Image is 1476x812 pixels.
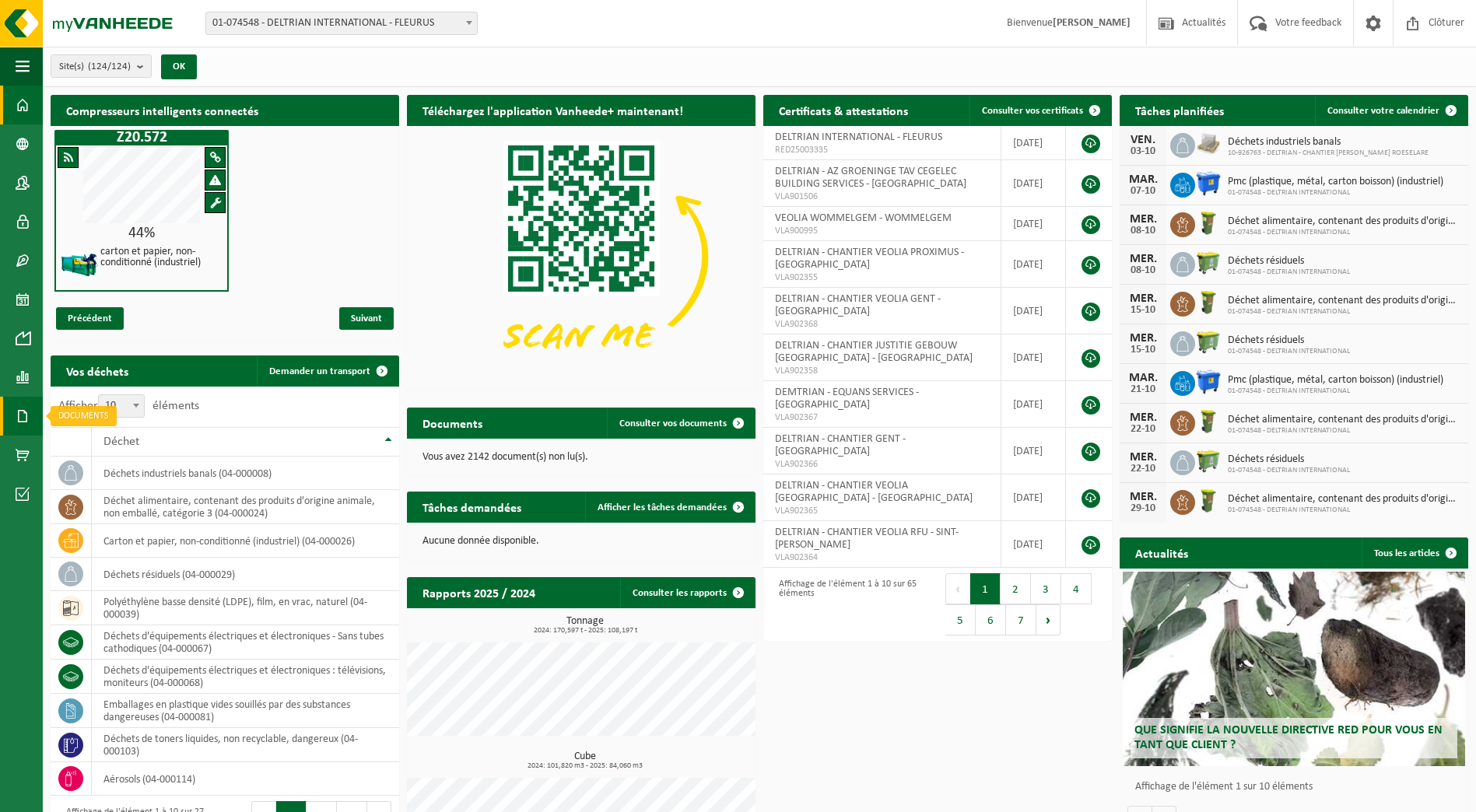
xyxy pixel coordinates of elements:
[1127,503,1159,514] div: 29-10
[415,762,756,770] span: 2024: 101,820 m3 - 2025: 84,060 m3
[775,458,989,471] span: VLA902366
[620,577,754,608] a: Consulter les rapports
[1127,146,1159,157] div: 03-10
[1228,307,1460,317] span: 01-074548 - DELTRIAN INTERNATIONAL
[775,293,941,317] span: DELTRIAN - CHANTIER VEOLIA GENT - [GEOGRAPHIC_DATA]
[59,55,131,79] span: Site(s)
[1127,372,1159,384] div: MAR.
[269,366,370,376] span: Demander un transport
[1127,292,1159,305] div: MER.
[1195,250,1222,276] img: WB-0660-HPE-GN-50
[206,12,477,34] span: 01-074548 - DELTRIAN INTERNATIONAL - FLEURUS
[1195,329,1222,355] img: WB-0660-HPE-GN-50
[775,144,989,156] span: RED25003335
[982,106,1083,116] span: Consulter vos certificats
[607,408,754,439] a: Consulter vos documents
[775,247,964,271] span: DELTRIAN - CHANTIER VEOLIA PROXIMUS - [GEOGRAPHIC_DATA]
[257,355,398,387] a: Demander un transport
[51,95,399,125] h2: Compresseurs intelligents connectés
[1127,265,1159,276] div: 08-10
[1127,332,1159,345] div: MER.
[92,762,399,796] td: aérosols (04-000114)
[976,604,1006,635] button: 6
[775,191,989,203] span: VLA901506
[1228,295,1460,307] span: Déchet alimentaire, contenant des produits d'origine animale, non emballé, catég...
[56,226,227,241] div: 44%
[1228,414,1460,426] span: Déchet alimentaire, contenant des produits d'origine animale, non emballé, catég...
[205,12,478,35] span: 01-074548 - DELTRIAN INTERNATIONAL - FLEURUS
[1001,573,1031,604] button: 2
[1001,207,1066,241] td: [DATE]
[1001,428,1066,474] td: [DATE]
[88,61,131,72] count: (124/124)
[970,573,1001,604] button: 1
[1195,488,1222,514] img: WB-0060-HPE-GN-50
[775,225,989,237] span: VLA900995
[1228,453,1350,466] span: Déchets résiduels
[598,502,727,513] span: Afficher les tâches demandées
[1228,426,1460,436] span: 01-074548 - DELTRIAN INTERNATIONAL
[56,307,124,330] span: Précédent
[771,572,930,637] div: Affichage de l'élément 1 à 10 sur 65 éléments
[775,271,989,284] span: VLA902355
[1228,149,1429,158] span: 10-926763 - DELTRIAN - CHANTIER [PERSON_NAME] ROESELARE
[775,527,959,551] span: DELTRIAN - CHANTIER VEOLIA RFU - SINT-[PERSON_NAME]
[92,524,399,558] td: carton et papier, non-conditionné (industriel) (04-000026)
[92,558,399,591] td: déchets résiduels (04-000029)
[1195,448,1222,474] img: WB-0660-HPE-GN-50
[775,212,952,224] span: VEOLIA WOMMELGEM - WOMMELGEM
[1127,226,1159,236] div: 08-10
[1228,255,1350,268] span: Déchets résiduels
[945,573,970,604] button: Previous
[1195,369,1222,395] img: WB-1100-HPE-BE-01
[1031,573,1061,604] button: 3
[1001,474,1066,521] td: [DATE]
[1001,381,1066,428] td: [DATE]
[1001,241,1066,288] td: [DATE]
[1228,268,1350,277] span: 01-074548 - DELTRIAN INTERNATIONAL
[1135,782,1460,793] p: Affichage de l'élément 1 sur 10 éléments
[92,660,399,694] td: déchets d'équipements électriques et électroniques : télévisions, moniteurs (04-000068)
[407,577,551,607] h2: Rapports 2025 / 2024
[92,625,399,660] td: déchets d'équipements électriques et électroniques - Sans tubes cathodiques (04-000067)
[775,340,973,364] span: DELTRIAN - CHANTIER JUSTITIE GEBOUW [GEOGRAPHIC_DATA] - [GEOGRAPHIC_DATA]
[51,355,144,386] h2: Vos déchets
[415,751,756,770] h3: Cube
[1195,408,1222,435] img: WB-0060-HPE-GN-50
[1036,604,1061,635] button: Next
[1127,384,1159,395] div: 21-10
[92,591,399,625] td: polyéthylène basse densité (LDPE), film, en vrac, naturel (04-000039)
[98,394,145,418] span: 10
[1228,347,1350,356] span: 01-074548 - DELTRIAN INTERNATIONAL
[1228,188,1443,198] span: 01-074548 - DELTRIAN INTERNATIONAL
[92,490,399,524] td: déchet alimentaire, contenant des produits d'origine animale, non emballé, catégorie 3 (04-000024)
[775,551,989,564] span: VLA902364
[51,54,152,78] button: Site(s)(124/124)
[407,408,498,438] h2: Documents
[1127,186,1159,197] div: 07-10
[92,728,399,762] td: déchets de toners liquides, non recyclable, dangereux (04-000103)
[1228,374,1443,387] span: Pmc (plastique, métal, carton boisson) (industriel)
[407,126,756,387] img: Download de VHEPlus App
[1006,604,1036,635] button: 7
[1195,289,1222,316] img: WB-0060-HPE-GN-50
[1001,334,1066,381] td: [DATE]
[60,245,99,284] img: HK-XZ-20-GN-12
[969,95,1110,126] a: Consulter vos certificats
[58,130,225,145] h1: Z20.572
[1123,572,1464,766] a: Que signifie la nouvelle directive RED pour vous en tant que client ?
[1362,537,1467,569] a: Tous les articles
[100,247,222,268] h4: carton et papier, non-conditionné (industriel)
[1127,305,1159,316] div: 15-10
[775,411,989,424] span: VLA902367
[1127,173,1159,186] div: MAR.
[775,387,919,411] span: DEMTRIAN - EQUANS SERVICES - [GEOGRAPHIC_DATA]
[339,307,394,330] span: Suivant
[775,480,973,504] span: DELTRIAN - CHANTIER VEOLIA [GEOGRAPHIC_DATA] - [GEOGRAPHIC_DATA]
[1053,17,1131,29] strong: [PERSON_NAME]
[775,433,906,457] span: DELTRIAN - CHANTIER GENT - [GEOGRAPHIC_DATA]
[1228,387,1443,396] span: 01-074548 - DELTRIAN INTERNATIONAL
[1127,491,1159,503] div: MER.
[1127,253,1159,265] div: MER.
[1001,521,1066,568] td: [DATE]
